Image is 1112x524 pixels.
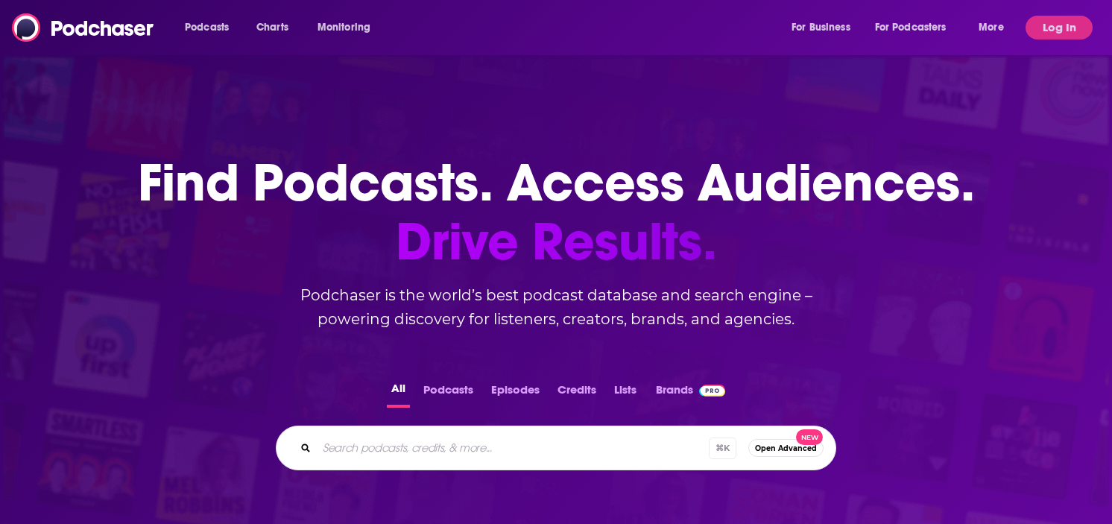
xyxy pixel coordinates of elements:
span: Open Advanced [755,444,817,452]
h1: Find Podcasts. Access Audiences. [138,154,975,271]
span: Charts [256,17,288,38]
span: For Podcasters [875,17,947,38]
h2: Podchaser is the world’s best podcast database and search engine – powering discovery for listene... [258,283,854,331]
img: Podchaser - Follow, Share and Rate Podcasts [12,13,155,42]
span: New [796,429,823,445]
span: Monitoring [318,17,370,38]
button: open menu [307,16,390,40]
button: Open AdvancedNew [748,439,824,457]
button: Episodes [487,379,544,408]
span: Drive Results. [138,212,975,271]
div: Search podcasts, credits, & more... [276,426,836,470]
button: open menu [865,16,968,40]
a: BrandsPodchaser Pro [656,379,725,408]
button: Lists [610,379,641,408]
span: Podcasts [185,17,229,38]
input: Search podcasts, credits, & more... [317,436,709,460]
span: ⌘ K [709,438,736,459]
button: All [387,379,410,408]
button: Podcasts [419,379,478,408]
button: open menu [174,16,248,40]
a: Charts [247,16,297,40]
span: More [979,17,1004,38]
span: For Business [792,17,850,38]
button: Credits [553,379,601,408]
button: Log In [1026,16,1093,40]
button: open menu [968,16,1023,40]
button: open menu [781,16,869,40]
img: Podchaser Pro [699,385,725,397]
